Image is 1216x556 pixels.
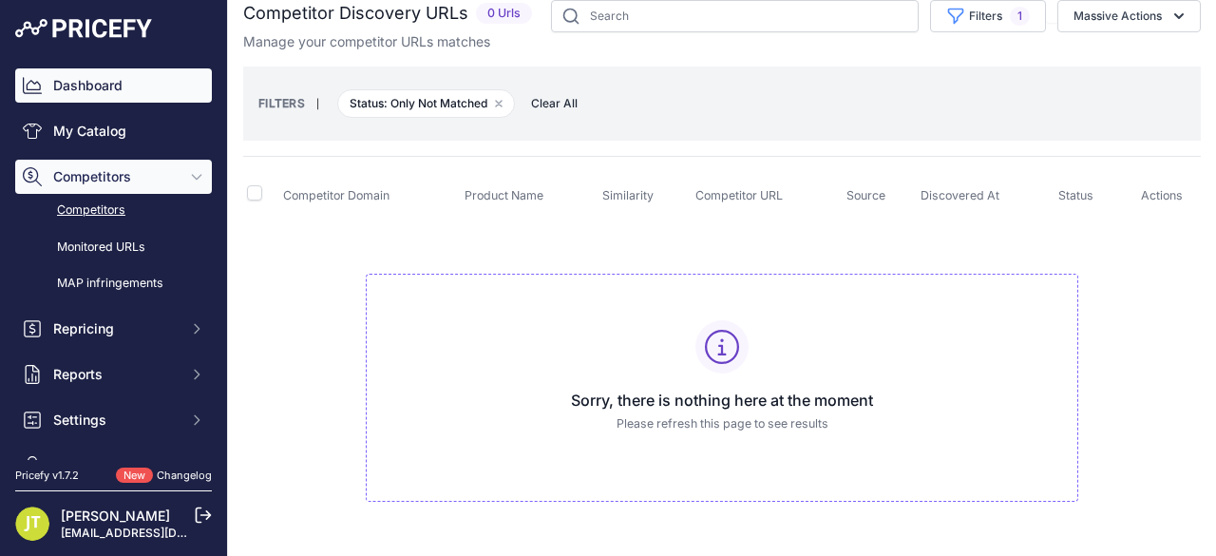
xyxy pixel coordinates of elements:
h3: Sorry, there is nothing here at the moment [382,389,1062,412]
span: Status: Only Not Matched [337,89,515,118]
span: Settings [53,411,178,430]
a: MAP infringements [15,267,212,300]
img: Pricefy Logo [15,19,152,38]
button: Clear All [522,94,587,113]
span: Competitor URL [695,188,783,202]
span: 0 Urls [476,3,532,25]
small: | [305,98,331,109]
span: Similarity [602,188,654,202]
span: Repricing [53,319,178,338]
a: Changelog [157,469,212,482]
button: My Account [15,449,212,483]
a: Competitors [15,194,212,227]
div: Pricefy v1.7.2 [15,468,79,484]
button: Reports [15,357,212,392]
p: Manage your competitor URLs matches [243,32,490,51]
span: My Account [53,456,178,475]
p: Please refresh this page to see results [382,415,1062,433]
a: Dashboard [15,68,212,103]
span: 1 [1010,7,1030,26]
a: My Catalog [15,114,212,148]
span: Product Name [465,188,543,202]
a: [PERSON_NAME] [61,508,170,524]
span: Reports [53,365,178,384]
button: Settings [15,403,212,437]
span: Source [846,188,885,202]
span: Actions [1141,188,1183,202]
button: Competitors [15,160,212,194]
a: [EMAIL_ADDRESS][DOMAIN_NAME] [61,526,259,540]
span: Discovered At [921,188,999,202]
button: Repricing [15,312,212,346]
span: New [116,468,153,484]
small: FILTERS [258,96,305,110]
span: Status [1058,188,1093,202]
a: Monitored URLs [15,231,212,264]
span: Competitor Domain [283,188,389,202]
span: Competitors [53,167,178,186]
